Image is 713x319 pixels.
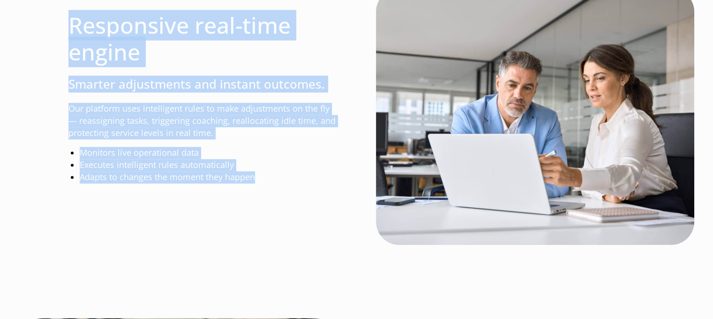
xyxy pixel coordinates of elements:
p: Our platform uses intelligent rules to make adjustments on the fly— reassigning tasks, triggering... [68,103,338,139]
h2: Responsive real-time engine [68,12,338,66]
h3: Smarter adjustments and instant outcomes. [68,77,338,91]
li: Executes intelligent rules automatically [80,159,338,171]
li: Monitors live operational data [80,147,338,159]
li: Adapts to changes the moment they happen [80,171,338,183]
